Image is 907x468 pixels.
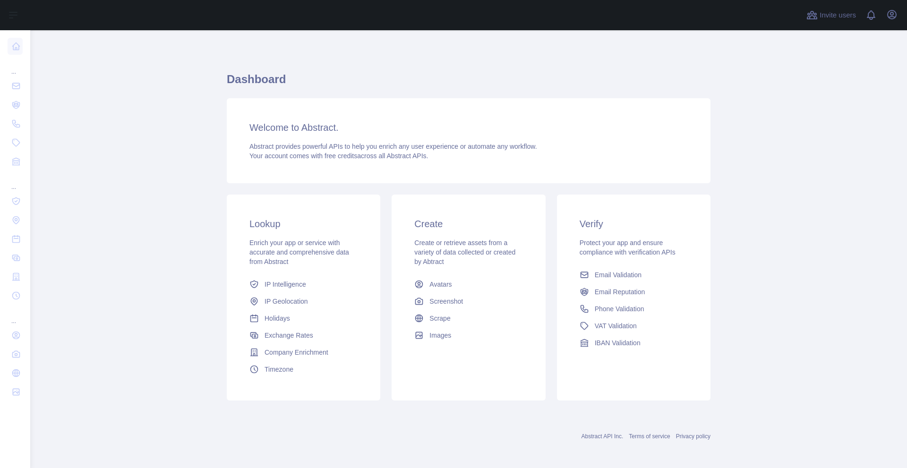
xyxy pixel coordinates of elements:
a: Email Validation [576,266,692,283]
span: Invite users [820,10,856,21]
h3: Welcome to Abstract. [249,121,688,134]
a: Images [411,327,526,344]
span: Holidays [265,314,290,323]
h3: Create [414,217,522,230]
span: Timezone [265,365,293,374]
span: Email Validation [595,270,642,280]
a: Avatars [411,276,526,293]
a: IBAN Validation [576,334,692,351]
a: Timezone [246,361,361,378]
span: Avatars [429,280,452,289]
span: Images [429,331,451,340]
span: Scrape [429,314,450,323]
div: ... [8,172,23,191]
a: Company Enrichment [246,344,361,361]
span: Email Reputation [595,287,645,297]
div: ... [8,57,23,76]
a: Email Reputation [576,283,692,300]
a: Privacy policy [676,433,710,440]
span: Protect your app and ensure compliance with verification APIs [580,239,676,256]
span: Abstract provides powerful APIs to help you enrich any user experience or automate any workflow. [249,143,537,150]
h3: Lookup [249,217,358,230]
span: Screenshot [429,297,463,306]
a: IP Geolocation [246,293,361,310]
a: Screenshot [411,293,526,310]
span: Your account comes with across all Abstract APIs. [249,152,428,160]
span: Create or retrieve assets from a variety of data collected or created by Abtract [414,239,515,265]
span: Phone Validation [595,304,644,314]
span: free credits [325,152,357,160]
span: IBAN Validation [595,338,641,348]
a: Terms of service [629,433,670,440]
span: Enrich your app or service with accurate and comprehensive data from Abstract [249,239,349,265]
a: Exchange Rates [246,327,361,344]
a: Abstract API Inc. [582,433,624,440]
span: IP Geolocation [265,297,308,306]
button: Invite users [804,8,858,23]
span: Company Enrichment [265,348,328,357]
span: IP Intelligence [265,280,306,289]
a: Holidays [246,310,361,327]
h1: Dashboard [227,72,710,94]
a: Phone Validation [576,300,692,317]
div: ... [8,306,23,325]
a: VAT Validation [576,317,692,334]
h3: Verify [580,217,688,230]
span: Exchange Rates [265,331,313,340]
span: VAT Validation [595,321,637,331]
a: Scrape [411,310,526,327]
a: IP Intelligence [246,276,361,293]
